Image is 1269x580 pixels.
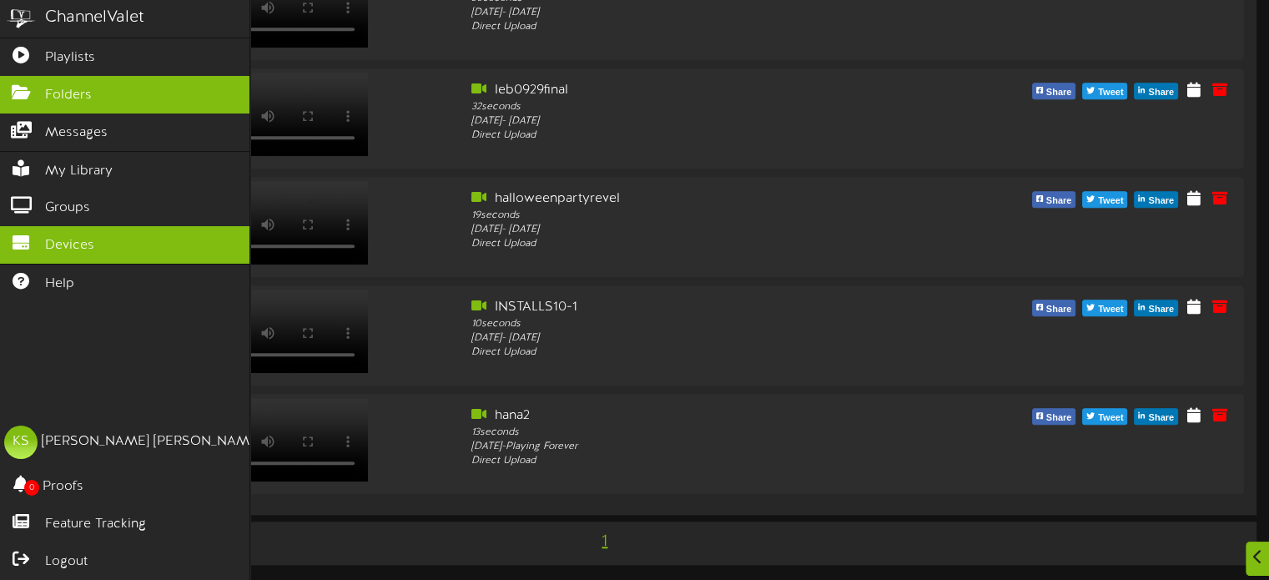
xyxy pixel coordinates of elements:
span: My Library [45,162,113,181]
button: Share [1134,191,1178,208]
span: Folders [45,86,92,105]
span: Share [1145,300,1177,319]
div: [DATE] - Playing Forever [471,440,937,454]
div: halloweenpartyrevel [471,189,937,209]
span: Logout [45,552,88,572]
div: [PERSON_NAME] [PERSON_NAME] [42,432,261,451]
span: Share [1043,83,1075,102]
span: Tweet [1095,192,1126,210]
span: Proofs [43,477,83,497]
button: Share [1032,191,1076,208]
span: Messages [45,124,108,143]
button: Tweet [1082,83,1127,99]
span: Feature Tracking [45,515,146,534]
div: Direct Upload [471,20,937,34]
button: Tweet [1082,191,1127,208]
div: Direct Upload [471,454,937,468]
span: Tweet [1095,83,1126,102]
button: Share [1134,83,1178,99]
button: Share [1032,408,1076,425]
span: Tweet [1095,300,1126,319]
button: Tweet [1082,408,1127,425]
span: Share [1145,192,1177,210]
div: KS [4,426,38,459]
span: Share [1043,300,1075,319]
span: 0 [24,480,39,496]
span: 1 [597,532,612,551]
span: Devices [45,236,94,255]
button: Share [1134,300,1178,316]
div: Direct Upload [471,129,937,143]
div: INSTALLS10-1 [471,298,937,317]
button: Share [1134,408,1178,425]
div: ChannelValet [45,6,144,30]
span: Playlists [45,48,95,68]
span: Share [1043,409,1075,427]
div: Direct Upload [471,345,937,360]
div: 19 seconds [471,209,937,223]
button: Share [1032,300,1076,316]
span: Share [1145,409,1177,427]
div: [DATE] - [DATE] [471,114,937,129]
div: Direct Upload [471,237,937,251]
button: Share [1032,83,1076,99]
div: 13 seconds [471,426,937,440]
div: [DATE] - [DATE] [471,223,937,237]
span: Groups [45,199,90,218]
div: [DATE] - [DATE] [471,6,937,20]
button: Tweet [1082,300,1127,316]
div: 32 seconds [471,100,937,114]
span: Share [1145,83,1177,102]
div: hana2 [471,406,937,426]
div: [DATE] - [DATE] [471,331,937,345]
span: Share [1043,192,1075,210]
span: Tweet [1095,409,1126,427]
div: 10 seconds [471,317,937,331]
div: leb0929final [471,81,937,100]
span: Help [45,275,74,294]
